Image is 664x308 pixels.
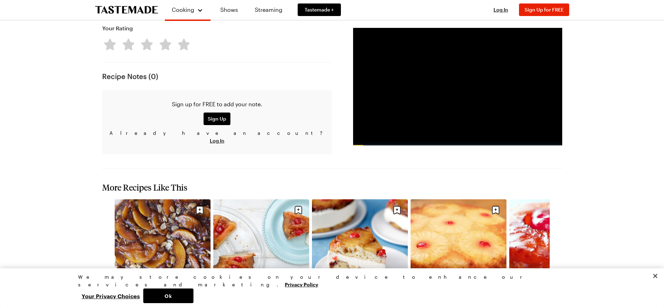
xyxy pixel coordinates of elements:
span: Log In [494,7,508,13]
button: Save recipe [390,203,404,217]
button: Ok [143,288,193,303]
button: Log In [487,6,515,13]
a: Tastemade + [298,3,341,16]
span: Cooking [172,6,194,13]
span: Tastemade + [305,6,334,13]
iframe: Advertisement [353,28,562,146]
span: Sign Up for FREE [525,7,564,13]
h4: Your Rating [102,24,133,32]
button: Close [648,268,663,284]
h4: Recipe Notes ( 0 ) [102,72,332,80]
button: Your Privacy Choices [78,288,143,303]
button: Save recipe [292,203,305,217]
button: Sign Up [204,113,230,125]
button: Cooking [172,3,204,17]
div: We may store cookies on your device to enhance our services and marketing. [78,273,580,288]
button: Log In [210,137,224,144]
button: Save recipe [489,203,502,217]
span: Sign Up [208,115,226,122]
p: Already have an account? [108,129,327,145]
video-js: Video Player [353,28,562,146]
button: navigate to previous item [102,267,109,275]
p: Sign up for FREE to add your note. [108,100,327,108]
h2: More Recipes Like This [102,183,562,192]
button: Sign Up for FREE [519,3,569,16]
button: navigate to next item [555,267,562,275]
div: Privacy [78,273,580,303]
a: To Tastemade Home Page [95,6,158,14]
a: More information about your privacy, opens in a new tab [285,281,318,287]
button: Save recipe [193,203,206,217]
